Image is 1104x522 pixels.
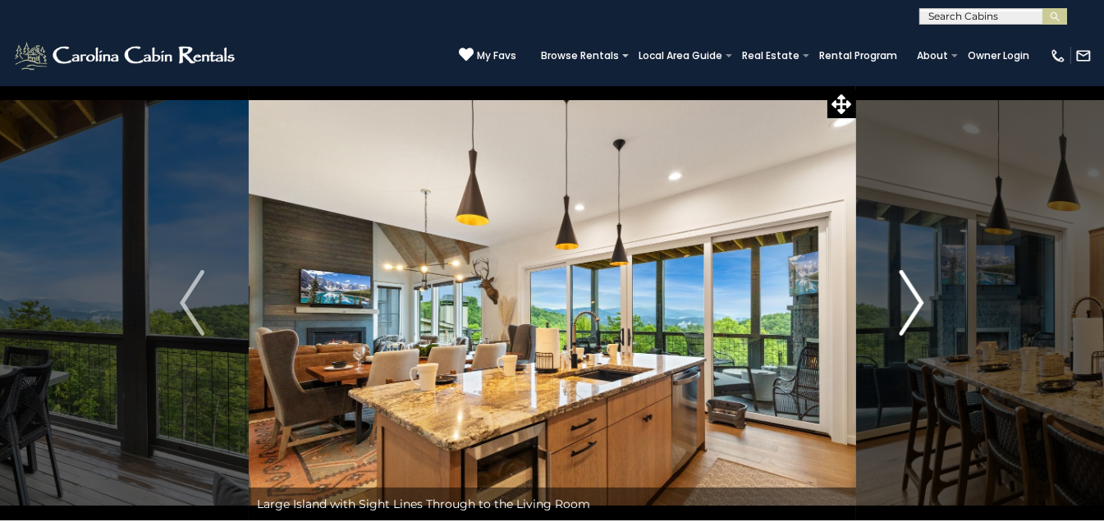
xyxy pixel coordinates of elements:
a: Real Estate [734,44,808,67]
img: mail-regular-white.png [1075,48,1092,64]
img: arrow [900,270,924,336]
span: My Favs [477,48,516,63]
a: Rental Program [811,44,905,67]
div: Large Island with Sight Lines Through to the Living Room [249,488,856,520]
button: Next [855,85,968,520]
button: Previous [136,85,249,520]
img: phone-regular-white.png [1050,48,1066,64]
a: Browse Rentals [533,44,627,67]
a: Local Area Guide [630,44,731,67]
img: arrow [180,270,204,336]
img: White-1-2.png [12,39,240,72]
a: About [909,44,956,67]
a: My Favs [459,47,516,64]
a: Owner Login [960,44,1038,67]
